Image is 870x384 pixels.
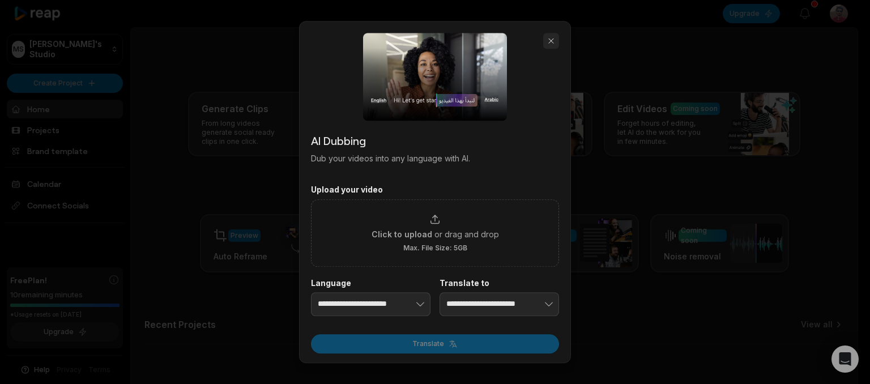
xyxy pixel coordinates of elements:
label: Upload your video [311,185,559,195]
span: Click to upload [372,228,432,240]
label: Language [311,278,430,288]
p: Dub your videos into any language with AI. [311,152,559,164]
label: Translate to [440,278,559,288]
h2: AI Dubbing [311,132,559,149]
img: dubbing_dialog.png [363,33,507,121]
span: or drag and drop [434,228,499,240]
span: Max. File Size: 5GB [403,244,467,253]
